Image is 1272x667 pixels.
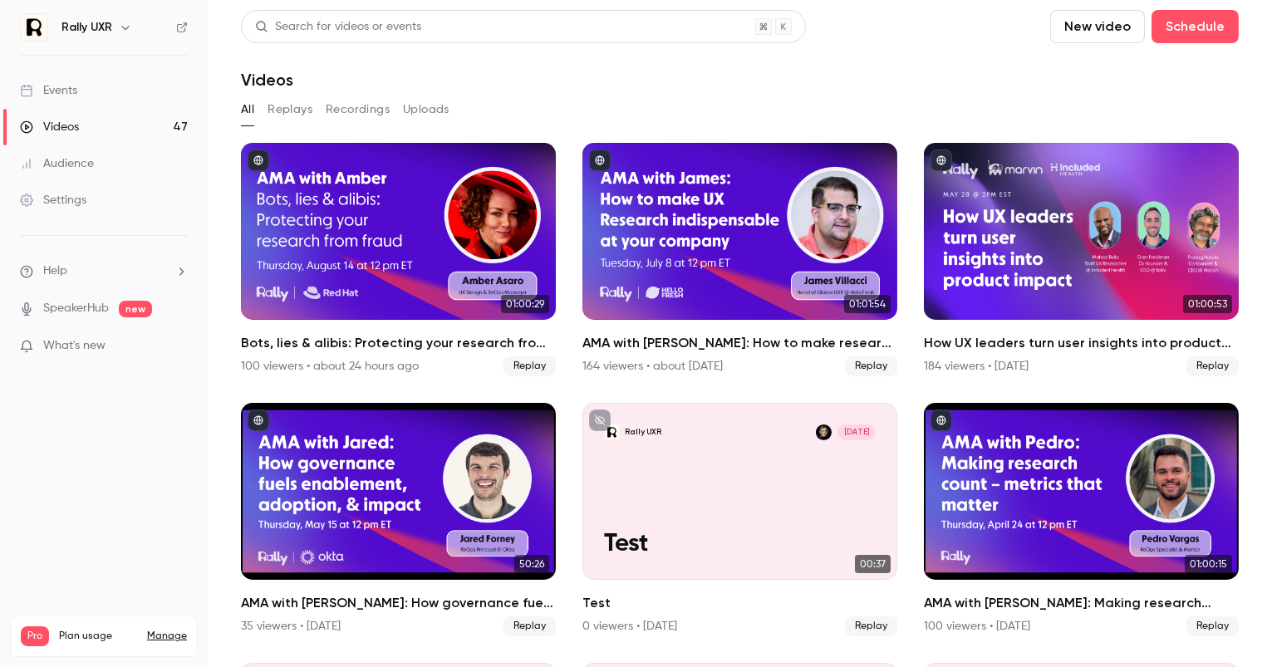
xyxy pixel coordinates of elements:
[255,18,421,36] div: Search for videos or events
[1185,555,1232,573] span: 01:00:15
[582,618,677,635] div: 0 viewers • [DATE]
[1152,10,1239,43] button: Schedule
[931,150,952,171] button: published
[855,555,891,573] span: 00:37
[59,630,137,643] span: Plan usage
[20,82,77,99] div: Events
[20,155,94,172] div: Audience
[241,333,556,353] h2: Bots, lies & alibis: Protecting your research from fraud
[241,96,254,123] button: All
[837,424,876,440] span: [DATE]
[241,403,556,636] li: AMA with Jared: How governance fuels enablement, adoption, & impact
[1186,616,1239,636] span: Replay
[241,143,556,376] a: 01:00:29Bots, lies & alibis: Protecting your research from fraud100 viewers • about 24 hours agoR...
[582,143,897,376] a: 01:01:54AMA with [PERSON_NAME]: How to make research (and your research team) indispensable at yo...
[582,593,897,613] h2: Test
[625,427,661,438] p: Rally UXR
[924,403,1239,636] a: 01:00:15AMA with [PERSON_NAME]: Making research count — metrics that matter100 viewers • [DATE]Re...
[168,339,188,354] iframe: Noticeable Trigger
[816,424,832,440] img: Lauren Gibson
[924,358,1029,375] div: 184 viewers • [DATE]
[21,14,47,41] img: Rally UXR
[924,333,1239,353] h2: How UX leaders turn user insights into product impact
[241,618,341,635] div: 35 viewers • [DATE]
[403,96,449,123] button: Uploads
[582,333,897,353] h2: AMA with [PERSON_NAME]: How to make research (and your research team) indispensable at your company
[931,410,952,431] button: published
[845,356,897,376] span: Replay
[924,593,1239,613] h2: AMA with [PERSON_NAME]: Making research count — metrics that matter
[503,616,556,636] span: Replay
[589,410,611,431] button: unpublished
[1183,295,1232,313] span: 01:00:53
[1186,356,1239,376] span: Replay
[248,150,269,171] button: published
[241,10,1239,657] section: Videos
[241,593,556,613] h2: AMA with [PERSON_NAME]: How governance fuels enablement, adoption, & impact
[248,410,269,431] button: published
[61,19,112,36] h6: Rally UXR
[845,616,897,636] span: Replay
[43,262,67,280] span: Help
[582,403,897,636] a: TestRally UXRLauren Gibson[DATE]Test00:37Test0 viewers • [DATE]Replay
[268,96,312,123] button: Replays
[924,143,1239,376] a: 01:00:53How UX leaders turn user insights into product impact184 viewers • [DATE]Replay
[604,530,877,558] p: Test
[589,150,611,171] button: published
[924,618,1030,635] div: 100 viewers • [DATE]
[326,96,390,123] button: Recordings
[241,143,556,376] li: Bots, lies & alibis: Protecting your research from fraud
[241,358,419,375] div: 100 viewers • about 24 hours ago
[1050,10,1145,43] button: New video
[119,301,152,317] span: new
[924,403,1239,636] li: AMA with Pedro: Making research count — metrics that matter
[844,295,891,313] span: 01:01:54
[604,424,620,440] img: Test
[20,119,79,135] div: Videos
[241,403,556,636] a: 50:26AMA with [PERSON_NAME]: How governance fuels enablement, adoption, & impact35 viewers • [DAT...
[147,630,187,643] a: Manage
[501,295,549,313] span: 01:00:29
[503,356,556,376] span: Replay
[582,358,723,375] div: 164 viewers • about [DATE]
[20,192,86,208] div: Settings
[241,70,293,90] h1: Videos
[43,337,106,355] span: What's new
[582,403,897,636] li: Test
[514,555,549,573] span: 50:26
[582,143,897,376] li: AMA with James: How to make research (and your research team) indispensable at your company
[924,143,1239,376] li: How UX leaders turn user insights into product impact
[21,626,49,646] span: Pro
[43,300,109,317] a: SpeakerHub
[20,262,188,280] li: help-dropdown-opener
